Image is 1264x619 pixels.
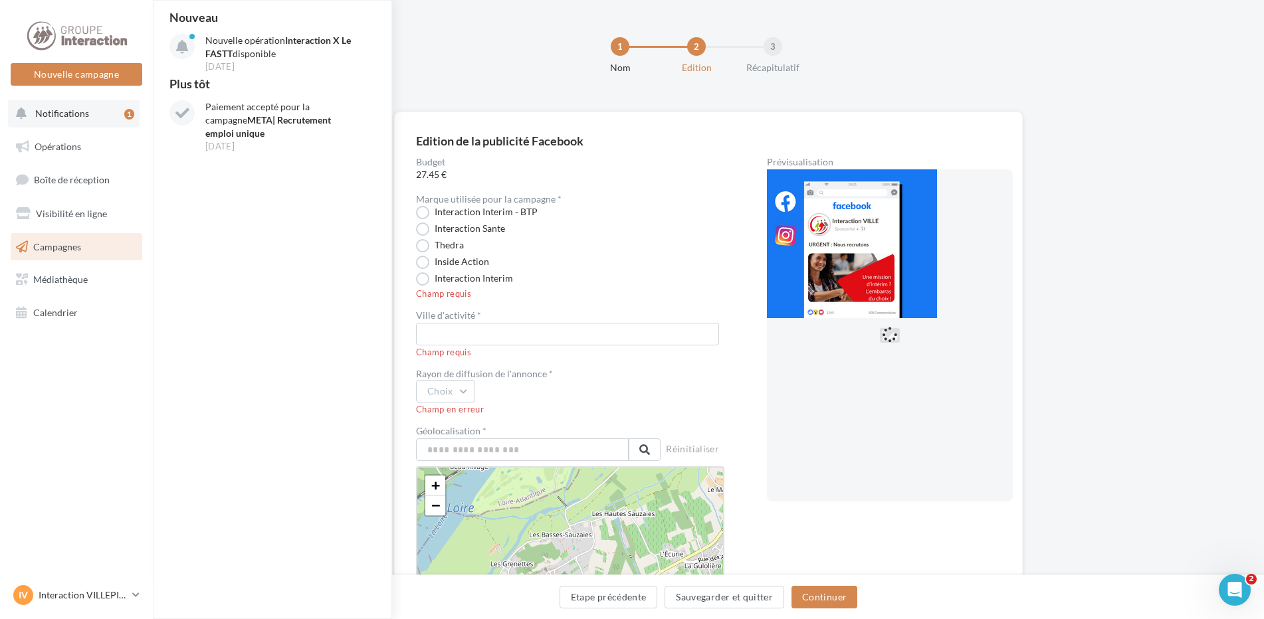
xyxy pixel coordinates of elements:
[8,165,145,194] a: Boîte de réception
[416,168,724,181] span: 27.45 €
[431,477,440,493] span: +
[1219,574,1251,606] iframe: Intercom live chat
[39,588,127,602] p: Interaction VILLEPINTE
[764,37,782,56] div: 3
[578,61,663,74] div: Nom
[425,495,445,515] a: Zoom out
[416,256,489,269] label: Inside Action
[687,37,706,56] div: 2
[416,426,661,436] label: Géolocalisation *
[36,208,107,219] span: Visibilité en ligne
[11,582,142,608] a: IV Interaction VILLEPINTE
[791,586,857,608] button: Continuer
[767,157,1001,167] div: Prévisualisation
[416,157,724,167] label: Budget
[416,311,714,320] label: Ville d'activité *
[124,109,134,120] div: 1
[8,133,145,161] a: Opérations
[416,135,583,147] div: Edition de la publicité Facebook
[416,404,724,416] div: Champ en erreur
[416,347,724,359] div: Champ requis
[35,108,89,119] span: Notifications
[8,299,145,327] a: Calendrier
[33,307,78,318] span: Calendrier
[665,586,784,608] button: Sauvegarder et quitter
[11,63,142,86] button: Nouvelle campagne
[431,497,440,513] span: −
[33,274,88,285] span: Médiathèque
[34,174,110,185] span: Boîte de réception
[416,206,538,219] label: Interaction Interim - BTP
[8,233,145,261] a: Campagnes
[8,100,140,128] button: Notifications 1
[416,369,724,379] div: Rayon de diffusion de l'annonce *
[425,476,445,495] a: Zoom in
[8,266,145,294] a: Médiathèque
[1246,574,1257,584] span: 2
[730,61,815,74] div: Récapitulatif
[35,141,81,152] span: Opérations
[33,240,81,252] span: Campagnes
[767,169,937,318] img: operation-preview
[560,586,658,608] button: Etape précédente
[416,239,464,252] label: Thedra
[416,288,724,300] div: Champ requis
[19,588,28,602] span: IV
[8,200,145,228] a: Visibilité en ligne
[416,222,505,236] label: Interaction Sante
[416,272,513,286] label: Interaction Interim
[654,61,739,74] div: Edition
[416,380,475,402] button: Choix
[416,195,562,204] label: Marque utilisée pour la campagne *
[661,441,724,460] button: Réinitialiser
[611,37,629,56] div: 1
